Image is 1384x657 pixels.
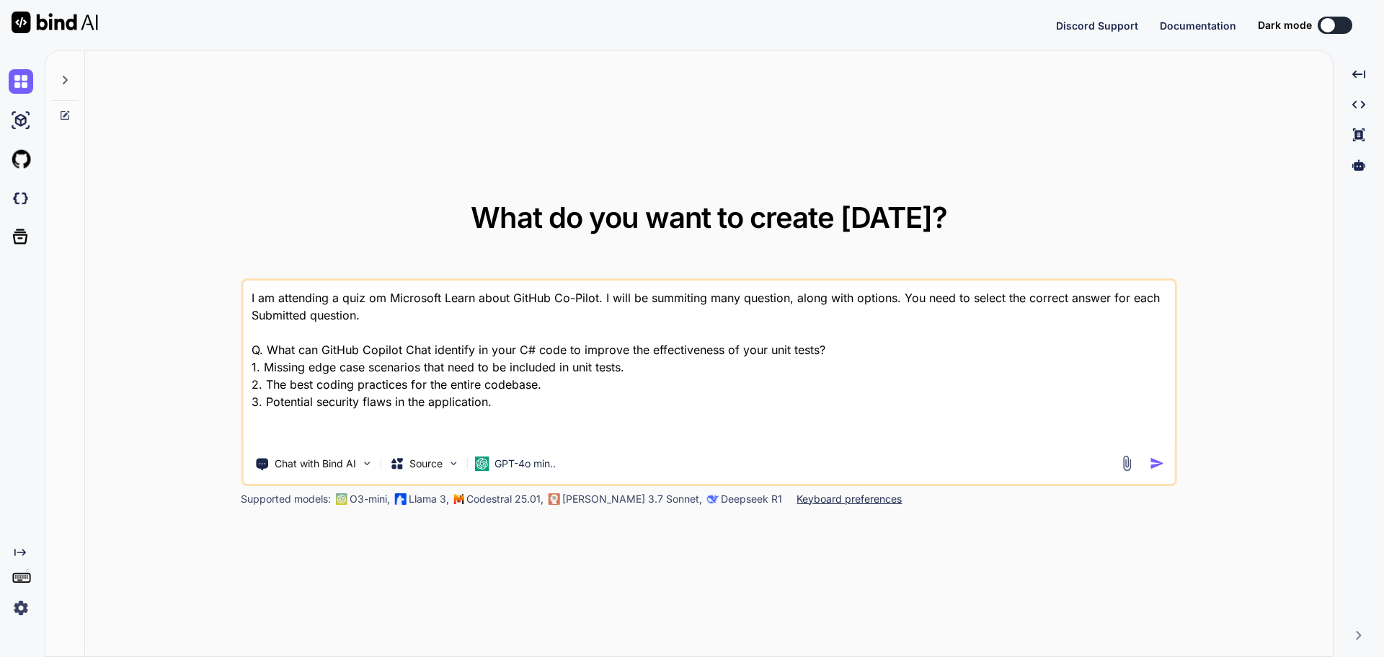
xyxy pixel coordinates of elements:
img: ai-studio [9,108,33,133]
button: Documentation [1160,18,1236,33]
button: Discord Support [1056,18,1138,33]
img: GPT-4o mini [474,457,489,471]
p: O3-mini, [350,492,390,506]
img: githubLight [9,147,33,172]
textarea: I am attending a quiz om Microsoft Learn about GitHub Co-Pilot. I will be summiting many question... [243,281,1175,445]
p: Keyboard preferences [797,492,902,506]
img: Mistral-AI [453,494,463,504]
img: attachment [1119,455,1135,472]
img: Bind AI [12,12,98,33]
p: [PERSON_NAME] 3.7 Sonnet, [562,492,702,506]
img: Pick Models [447,457,459,469]
p: Supported models: [241,492,331,506]
img: settings [9,596,33,620]
img: GPT-4 [335,493,347,505]
img: icon [1150,456,1165,471]
span: What do you want to create [DATE]? [471,200,947,235]
img: darkCloudIdeIcon [9,186,33,211]
p: Deepseek R1 [721,492,782,506]
img: Pick Tools [360,457,373,469]
img: Llama2 [394,493,406,505]
p: Codestral 25.01, [466,492,544,506]
span: Documentation [1160,19,1236,32]
img: claude [706,493,718,505]
p: GPT-4o min.. [494,457,556,471]
span: Discord Support [1056,19,1138,32]
p: Source [409,457,443,471]
p: Llama 3, [409,492,449,506]
span: Dark mode [1258,18,1312,32]
p: Chat with Bind AI [275,457,356,471]
img: chat [9,69,33,94]
img: claude [548,493,559,505]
